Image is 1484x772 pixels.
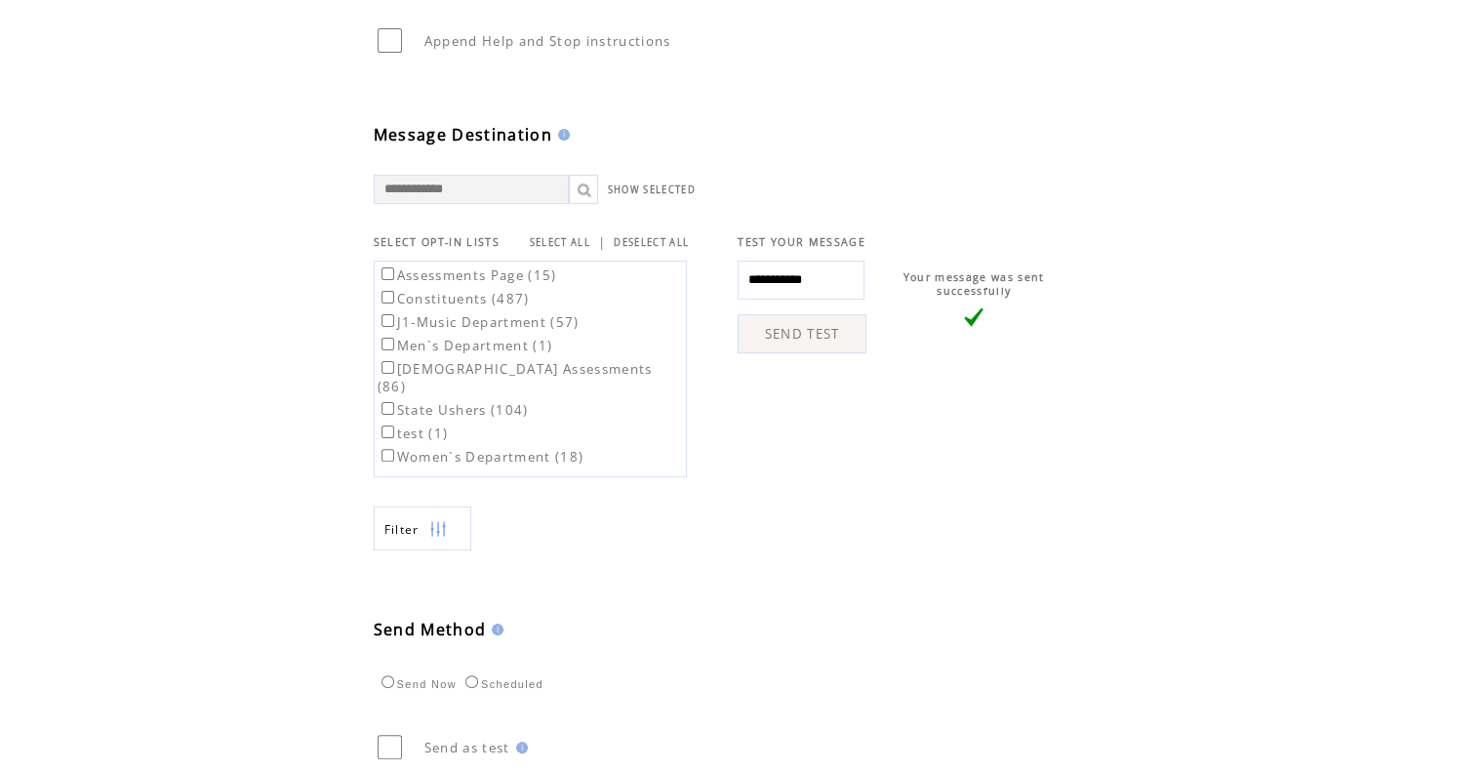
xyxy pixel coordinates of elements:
[465,675,478,688] input: Scheduled
[374,235,500,249] span: SELECT OPT-IN LISTS
[378,290,530,307] label: Constituents (487)
[552,129,570,141] img: help.gif
[377,678,457,690] label: Send Now
[378,360,653,395] label: [DEMOGRAPHIC_DATA] Assessments (86)
[381,361,394,374] input: [DEMOGRAPHIC_DATA] Assessments (86)
[378,266,557,284] label: Assessments Page (15)
[530,236,590,249] a: SELECT ALL
[608,183,696,196] a: SHOW SELECTED
[378,401,529,419] label: State Ushers (104)
[381,675,394,688] input: Send Now
[903,270,1045,298] span: Your message was sent successfully
[378,313,580,331] label: J1-Music Department (57)
[378,448,584,466] label: Women`s Department (18)
[738,235,865,249] span: TEST YOUR MESSAGE
[374,619,487,640] span: Send Method
[381,338,394,350] input: Men`s Department (1)
[384,521,420,538] span: Show filters
[374,124,552,145] span: Message Destination
[429,508,447,551] img: filters.png
[964,307,983,327] img: vLarge.png
[374,507,471,550] a: Filter
[381,449,394,462] input: Women`s Department (18)
[424,32,671,50] span: Append Help and Stop instructions
[424,739,510,756] span: Send as test
[381,426,394,438] input: test (1)
[486,624,503,635] img: help.gif
[598,233,606,251] span: |
[738,314,866,353] a: SEND TEST
[381,267,394,280] input: Assessments Page (15)
[381,402,394,415] input: State Ushers (104)
[378,337,553,354] label: Men`s Department (1)
[378,425,449,442] label: test (1)
[381,314,394,327] input: J1-Music Department (57)
[614,236,689,249] a: DESELECT ALL
[510,742,528,753] img: help.gif
[461,678,543,690] label: Scheduled
[381,291,394,304] input: Constituents (487)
